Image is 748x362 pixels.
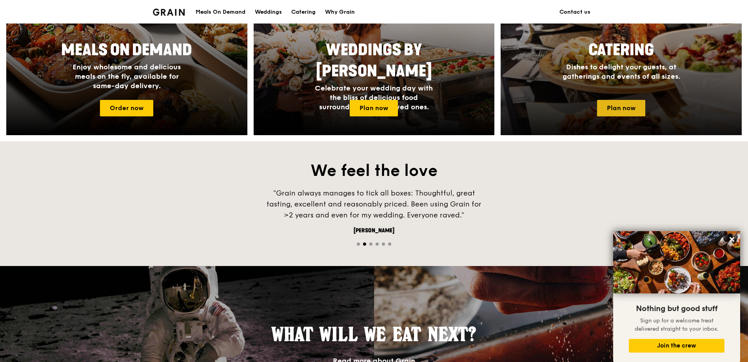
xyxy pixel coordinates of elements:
[613,231,740,293] img: DSC07876-Edit02-Large.jpeg
[588,41,654,60] span: Catering
[369,243,372,246] span: Go to slide 3
[73,63,181,90] span: Enjoy wholesome and delicious meals on the fly, available for same-day delivery.
[376,243,379,246] span: Go to slide 4
[555,0,595,24] a: Contact us
[291,0,316,24] div: Catering
[316,41,432,81] span: Weddings by [PERSON_NAME]
[255,0,282,24] div: Weddings
[635,317,719,332] span: Sign up for a welcome treat delivered straight to your inbox.
[563,63,680,81] span: Dishes to delight your guests, at gatherings and events of all sizes.
[629,339,724,353] button: Join the crew
[726,233,738,246] button: Close
[597,100,645,116] a: Plan now
[256,188,492,221] div: "Grain always manages to tick all boxes: Thoughtful, great tasting, excellent and reasonably pric...
[363,243,366,246] span: Go to slide 2
[325,0,355,24] div: Why Grain
[357,243,360,246] span: Go to slide 1
[315,84,433,111] span: Celebrate your wedding day with the bliss of delicious food surrounded by your loved ones.
[100,100,153,116] a: Order now
[636,304,717,313] span: Nothing but good stuff
[382,243,385,246] span: Go to slide 5
[61,41,192,60] span: Meals On Demand
[256,227,492,235] div: [PERSON_NAME]
[250,0,287,24] a: Weddings
[272,323,476,346] span: What will we eat next?
[320,0,359,24] a: Why Grain
[388,243,391,246] span: Go to slide 6
[350,100,398,116] a: Plan now
[287,0,320,24] a: Catering
[196,0,245,24] div: Meals On Demand
[153,9,185,16] img: Grain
